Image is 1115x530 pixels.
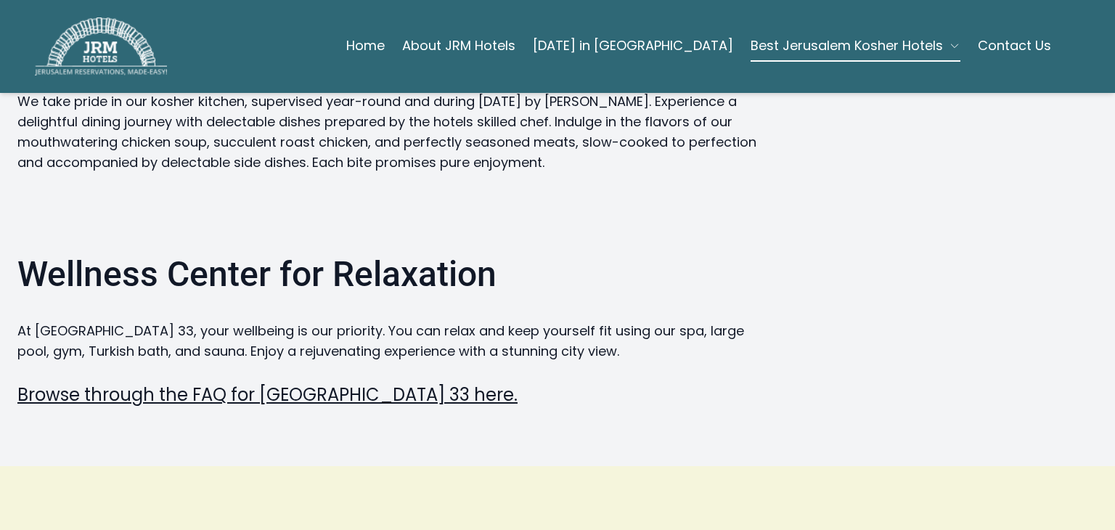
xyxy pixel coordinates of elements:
p: At [GEOGRAPHIC_DATA] 33, your wellbeing is our priority. You can relax and keep yourself fit usin... [17,321,761,362]
p: We take pride in our kosher kitchen, supervised year-round and during [DATE] by [PERSON_NAME]. Ex... [17,91,761,173]
button: Best Jerusalem Kosher Hotels [751,31,960,60]
a: Home [346,31,385,60]
a: Browse through the FAQ for [GEOGRAPHIC_DATA] 33 here. [17,383,518,407]
img: JRM Hotels [35,17,167,76]
a: [DATE] in [GEOGRAPHIC_DATA] [533,31,733,60]
a: About JRM Hotels [402,31,515,60]
a: Contact Us [978,31,1051,60]
span: Best Jerusalem Kosher Hotels [751,36,943,56]
h2: Wellness Center for Relaxation [17,234,761,301]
